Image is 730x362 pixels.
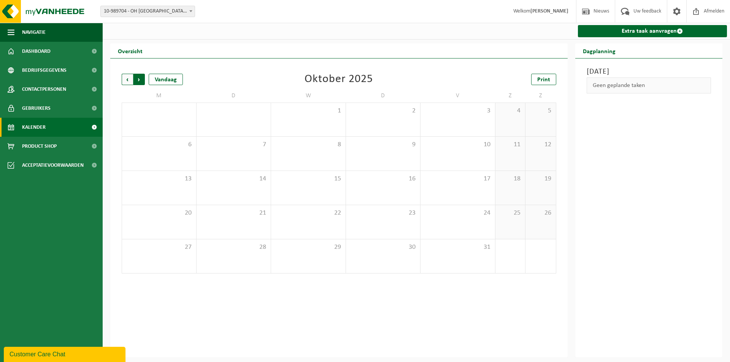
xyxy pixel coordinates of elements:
[350,243,417,251] span: 30
[495,89,526,103] td: Z
[275,209,342,217] span: 22
[525,89,556,103] td: Z
[350,107,417,115] span: 2
[126,141,192,149] span: 6
[275,175,342,183] span: 15
[275,243,342,251] span: 29
[575,43,623,58] h2: Dagplanning
[424,141,491,149] span: 10
[100,6,195,17] span: 10-989704 - OH LEUVEN CV - LEUVEN
[200,175,267,183] span: 14
[110,43,150,58] h2: Overzicht
[197,89,271,103] td: D
[275,141,342,149] span: 8
[424,209,491,217] span: 24
[22,42,51,61] span: Dashboard
[529,175,552,183] span: 19
[22,156,84,175] span: Acceptatievoorwaarden
[350,209,417,217] span: 23
[537,77,550,83] span: Print
[424,243,491,251] span: 31
[200,141,267,149] span: 7
[350,175,417,183] span: 16
[424,175,491,183] span: 17
[530,8,568,14] strong: [PERSON_NAME]
[22,80,66,99] span: Contactpersonen
[529,141,552,149] span: 12
[421,89,495,103] td: V
[305,74,373,85] div: Oktober 2025
[122,74,133,85] span: Vorige
[275,107,342,115] span: 1
[578,25,727,37] a: Extra taak aanvragen
[122,89,197,103] td: M
[499,175,522,183] span: 18
[499,209,522,217] span: 25
[22,61,67,80] span: Bedrijfsgegevens
[22,137,57,156] span: Product Shop
[149,74,183,85] div: Vandaag
[4,345,127,362] iframe: chat widget
[271,89,346,103] td: W
[22,99,51,118] span: Gebruikers
[126,243,192,251] span: 27
[529,209,552,217] span: 26
[22,118,46,137] span: Kalender
[350,141,417,149] span: 9
[126,209,192,217] span: 20
[101,6,195,17] span: 10-989704 - OH LEUVEN CV - LEUVEN
[424,107,491,115] span: 3
[133,74,145,85] span: Volgende
[499,107,522,115] span: 4
[499,141,522,149] span: 11
[529,107,552,115] span: 5
[22,23,46,42] span: Navigatie
[587,66,711,77] h3: [DATE]
[200,243,267,251] span: 28
[126,175,192,183] span: 13
[346,89,421,103] td: D
[200,209,267,217] span: 21
[587,77,711,93] div: Geen geplande taken
[531,74,556,85] a: Print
